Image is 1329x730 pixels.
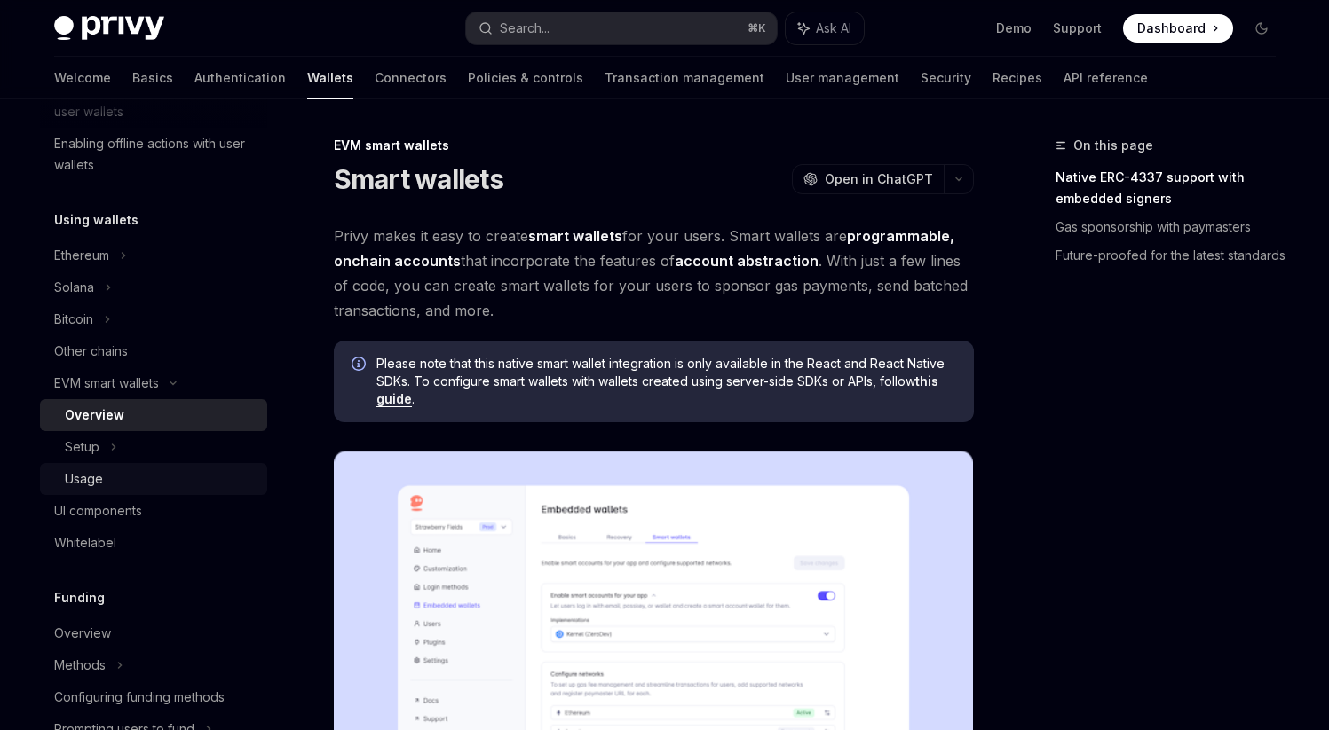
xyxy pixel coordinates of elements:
a: Gas sponsorship with paymasters [1056,213,1290,241]
a: Authentication [194,57,286,99]
a: Whitelabel [40,527,267,559]
div: Setup [65,436,99,458]
a: Transaction management [605,57,764,99]
div: Overview [65,404,124,426]
a: Demo [996,20,1032,37]
a: Welcome [54,57,111,99]
div: Bitcoin [54,309,93,330]
h5: Funding [54,587,105,608]
div: UI components [54,500,142,522]
div: Overview [54,623,111,644]
strong: smart wallets [528,227,622,245]
a: Enabling offline actions with user wallets [40,128,267,181]
h1: Smart wallets [334,163,503,195]
div: Whitelabel [54,532,116,553]
a: UI components [40,495,267,527]
a: Wallets [307,57,353,99]
span: Open in ChatGPT [825,170,933,188]
div: Search... [500,18,550,39]
svg: Info [352,357,369,374]
a: account abstraction [675,252,819,271]
a: Usage [40,463,267,495]
div: Solana [54,277,94,298]
div: Configuring funding methods [54,687,225,708]
div: Other chains [54,341,128,362]
div: Methods [54,655,106,676]
img: dark logo [54,16,164,41]
a: Support [1053,20,1102,37]
a: Policies & controls [468,57,583,99]
a: Security [921,57,971,99]
a: API reference [1064,57,1148,99]
div: EVM smart wallets [54,373,159,394]
div: Ethereum [54,245,109,266]
a: Recipes [993,57,1042,99]
div: Enabling offline actions with user wallets [54,133,257,176]
span: ⌘ K [748,21,766,35]
a: User management [786,57,899,99]
button: Open in ChatGPT [792,164,944,194]
div: Usage [65,468,103,490]
span: Dashboard [1137,20,1206,37]
span: On this page [1073,135,1153,156]
a: Overview [40,617,267,649]
a: Configuring funding methods [40,681,267,713]
a: Future-proofed for the latest standards [1056,241,1290,270]
span: Ask AI [816,20,851,37]
a: Other chains [40,335,267,367]
a: Basics [132,57,173,99]
a: Connectors [375,57,447,99]
button: Toggle dark mode [1247,14,1276,43]
span: Privy makes it easy to create for your users. Smart wallets are that incorporate the features of ... [334,224,974,323]
a: Native ERC-4337 support with embedded signers [1056,163,1290,213]
a: Overview [40,399,267,431]
button: Ask AI [786,12,864,44]
span: Please note that this native smart wallet integration is only available in the React and React Na... [376,355,956,408]
button: Search...⌘K [466,12,777,44]
h5: Using wallets [54,209,138,231]
a: Dashboard [1123,14,1233,43]
div: EVM smart wallets [334,137,974,154]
